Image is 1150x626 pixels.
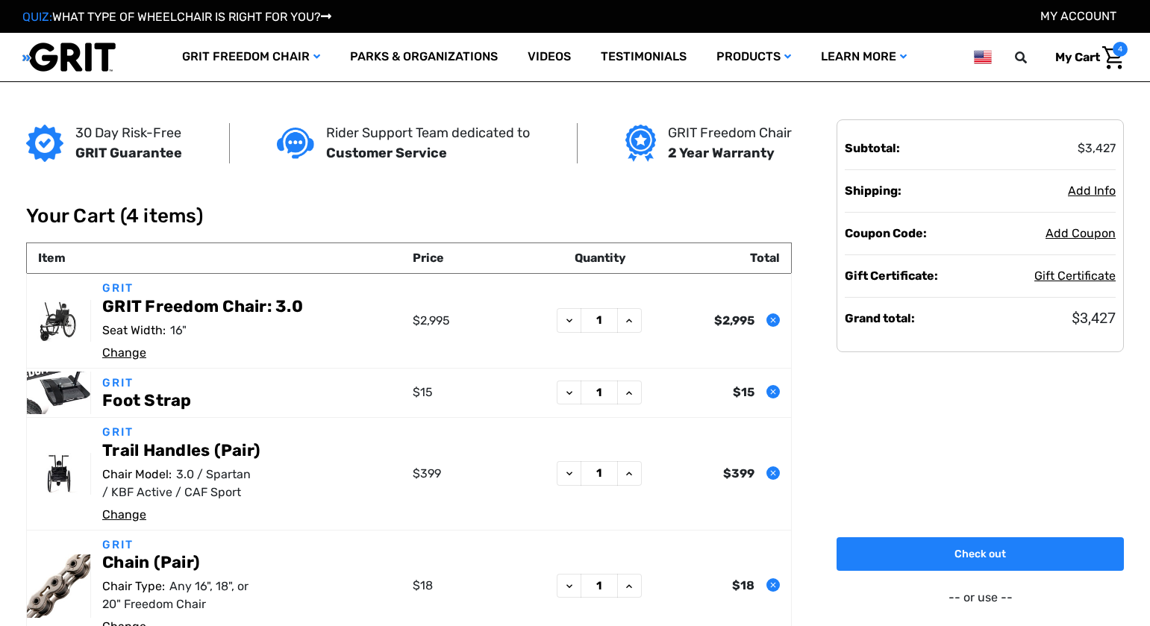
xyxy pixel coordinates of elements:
a: GRIT Freedom Chair [167,33,335,81]
strong: $18 [732,578,754,592]
span: Add Info [1068,184,1116,198]
input: Search [1022,42,1044,73]
a: Videos [513,33,586,81]
a: Change options for GRIT Freedom Chair: 3.0 [102,345,146,360]
input: Chain (Pair) [581,574,618,598]
p: -- or use -- [837,589,1124,607]
a: Account [1040,9,1116,23]
p: Rider Support Team dedicated to [326,123,530,143]
strong: 2 Year Warranty [668,145,775,161]
span: $3,427 [1072,309,1116,327]
th: Total [664,243,792,274]
dd: 16" [102,322,251,339]
p: GRIT [102,424,405,441]
img: Cart [1102,46,1124,69]
p: GRIT Freedom Chair [668,123,792,143]
strong: $399 [723,466,754,481]
a: Products [701,33,806,81]
span: 4 [1113,42,1128,57]
dd: 3.0 / Spartan / KBF Active / CAF Sport [102,466,251,501]
span: $2,995 [413,313,450,328]
img: Grit freedom [625,125,656,162]
strong: Shipping: [845,184,901,198]
button: Gift Certificate [1034,267,1116,285]
p: GRIT [102,280,405,297]
th: Quantity [537,243,664,274]
button: Add Info [1068,182,1116,200]
strong: Customer Service [326,145,447,161]
span: My Cart [1055,50,1100,64]
dd: Any 16", 18", or 20" Freedom Chair [102,578,251,613]
p: GRIT [102,536,405,554]
a: Trail Handles (Pair) [102,441,260,460]
input: Trail Handles (Pair) [581,461,618,486]
th: Item [27,243,410,274]
strong: $15 [733,385,754,399]
strong: Grand total: [845,311,915,325]
a: GRIT Freedom Chair: 3.0 [102,297,303,316]
span: $18 [413,578,433,592]
button: Remove GRIT Freedom Chair: 3.0 from cart [766,313,780,327]
span: QUIZ: [22,10,52,24]
span: $399 [413,466,441,481]
dt: Chair Model: [102,466,172,483]
span: $3,427 [1078,141,1116,155]
input: Foot Strap [581,381,618,405]
button: Remove Chain (Pair) from cart [766,578,780,592]
a: Cart with 4 items [1044,42,1128,73]
a: QUIZ:WHAT TYPE OF WHEELCHAIR IS RIGHT FOR YOU? [22,10,331,24]
button: Remove Foot Strap from cart [766,385,780,398]
th: Price [409,243,537,274]
a: Parks & Organizations [335,33,513,81]
strong: Coupon Code: [845,226,927,240]
button: Remove Trail Handles (Pair) from cart [766,466,780,480]
a: Foot Strap [102,391,192,410]
strong: Gift Certificate: [845,269,938,283]
a: Learn More [806,33,922,81]
img: GRIT All-Terrain Wheelchair and Mobility Equipment [22,42,116,72]
input: GRIT Freedom Chair: 3.0 [581,308,618,333]
img: us.png [974,48,992,66]
strong: Subtotal: [845,141,900,155]
span: $15 [413,385,433,399]
h1: Your Cart (4 items) [26,204,1124,228]
strong: $2,995 [714,313,754,328]
a: Chain (Pair) [102,553,199,572]
dt: Seat Width: [102,322,166,339]
strong: GRIT Guarantee [75,145,182,161]
p: GRIT [102,375,405,392]
button: Add Coupon [1046,225,1116,242]
img: Customer service [277,128,314,158]
img: GRIT Guarantee [26,125,63,162]
a: Testimonials [586,33,701,81]
dt: Chair Type: [102,578,165,595]
p: 30 Day Risk-Free [75,123,182,143]
a: Change options for Trail Handles (Pair) [102,507,146,522]
a: Check out [837,537,1124,571]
